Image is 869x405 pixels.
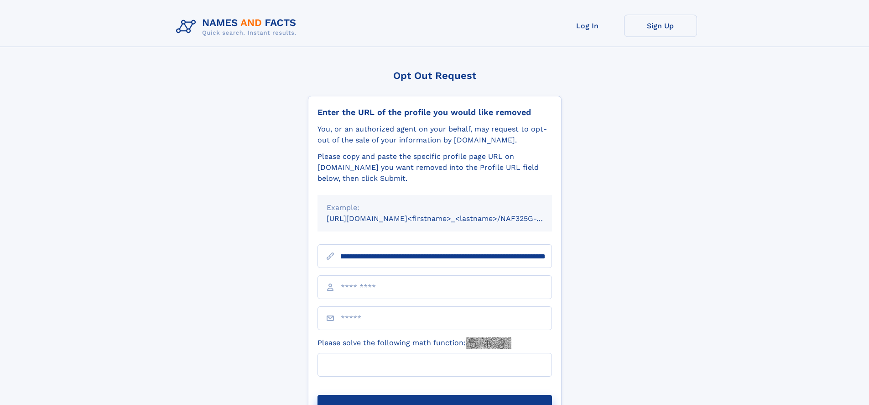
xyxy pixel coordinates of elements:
[317,124,552,146] div: You, or an authorized agent on your behalf, may request to opt-out of the sale of your informatio...
[327,214,569,223] small: [URL][DOMAIN_NAME]<firstname>_<lastname>/NAF325G-xxxxxxxx
[317,337,511,349] label: Please solve the following math function:
[317,107,552,117] div: Enter the URL of the profile you would like removed
[624,15,697,37] a: Sign Up
[327,202,543,213] div: Example:
[317,151,552,184] div: Please copy and paste the specific profile page URL on [DOMAIN_NAME] you want removed into the Pr...
[308,70,562,81] div: Opt Out Request
[551,15,624,37] a: Log In
[172,15,304,39] img: Logo Names and Facts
